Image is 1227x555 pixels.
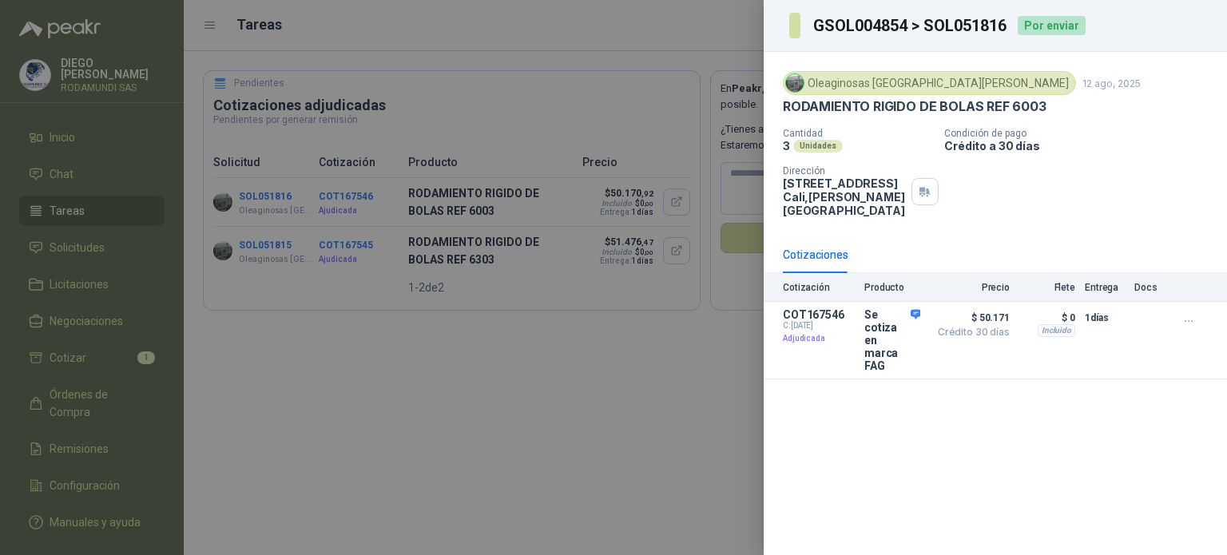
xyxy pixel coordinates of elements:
[930,308,1010,327] span: $ 50.171
[783,128,931,139] p: Cantidad
[783,98,1046,115] p: RODAMIENTO RIGIDO DE BOLAS REF 6003
[1018,16,1086,35] div: Por enviar
[783,321,855,331] span: C: [DATE]
[1082,77,1141,89] p: 12 ago, 2025
[864,282,920,293] p: Producto
[1134,282,1166,293] p: Docs
[813,18,1008,34] h3: GSOL004854 > SOL051816
[783,331,855,347] p: Adjudicada
[783,176,905,217] p: [STREET_ADDRESS] Cali , [PERSON_NAME][GEOGRAPHIC_DATA]
[1019,282,1075,293] p: Flete
[783,139,790,153] p: 3
[930,282,1010,293] p: Precio
[930,327,1010,337] span: Crédito 30 días
[864,308,920,372] p: Se cotiza en marca FAG
[783,71,1076,95] div: Oleaginosas [GEOGRAPHIC_DATA][PERSON_NAME]
[783,165,905,176] p: Dirección
[783,246,848,264] div: Cotizaciones
[786,74,804,92] img: Company Logo
[783,308,855,321] p: COT167546
[944,128,1221,139] p: Condición de pago
[793,140,843,153] div: Unidades
[1085,282,1125,293] p: Entrega
[1085,308,1125,327] p: 1 días
[1019,308,1075,327] p: $ 0
[1038,324,1075,337] div: Incluido
[944,139,1221,153] p: Crédito a 30 días
[783,282,855,293] p: Cotización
